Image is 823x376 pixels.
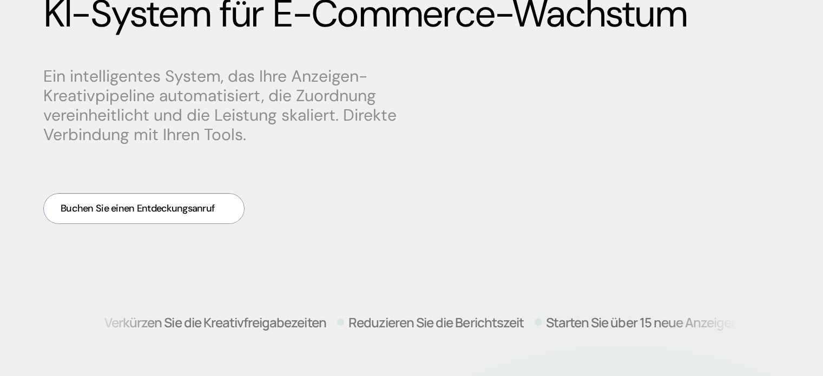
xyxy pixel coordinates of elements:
a: Buchen Sie einen Entdeckungsanruf [43,193,245,224]
font: Verkürzen Sie die Kreativfreigabezeiten [47,313,268,331]
font: Starten Sie über 15 neue Anzeigenkonzepte [488,313,735,331]
font: Buchen Sie einen Entdeckungsanruf [61,202,214,215]
font: Reduzieren Sie die Berichtszeit [290,313,465,331]
font: Ein intelligentes System, das Ihre Anzeigen-Kreativpipeline automatisiert, die Zuordnung vereinhe... [43,65,401,145]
